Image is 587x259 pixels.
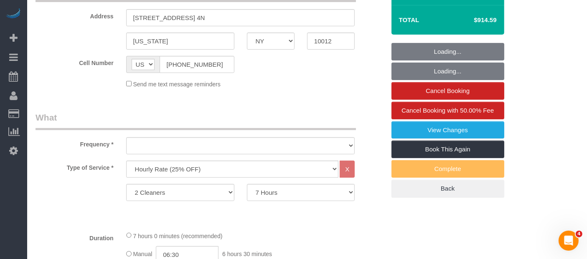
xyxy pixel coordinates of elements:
label: Address [29,9,120,20]
img: Automaid Logo [5,8,22,20]
label: Type of Service * [29,161,120,172]
a: View Changes [391,121,504,139]
legend: What [36,111,356,130]
label: Duration [29,231,120,242]
a: Cancel Booking with 50.00% Fee [391,102,504,119]
input: Cell Number [160,56,234,73]
a: Book This Again [391,141,504,158]
span: Cancel Booking with 50.00% Fee [401,107,494,114]
label: Frequency * [29,137,120,148]
iframe: Intercom live chat [559,231,579,251]
strong: Total [399,16,419,23]
input: City [126,33,234,50]
span: Manual [133,251,152,258]
span: 4 [576,231,582,237]
input: Zip Code [307,33,355,50]
label: Cell Number [29,56,120,67]
span: Send me text message reminders [133,81,220,88]
h4: $914.59 [449,17,496,24]
span: 7 hours 0 minutes (recommended) [133,232,222,239]
a: Back [391,180,504,197]
span: 6 hours 30 minutes [222,251,272,258]
a: Cancel Booking [391,82,504,100]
